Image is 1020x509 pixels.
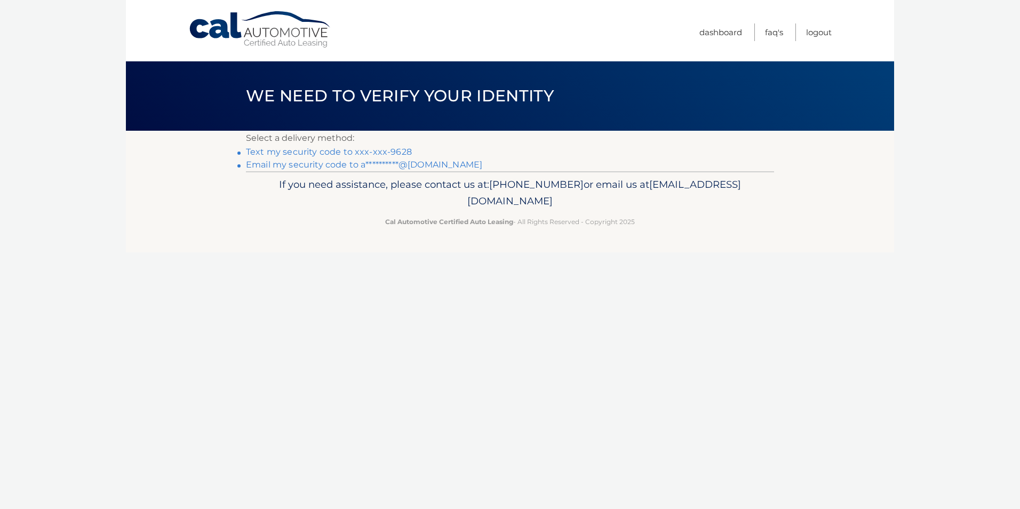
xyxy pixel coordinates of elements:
[489,178,584,190] span: [PHONE_NUMBER]
[699,23,742,41] a: Dashboard
[253,176,767,210] p: If you need assistance, please contact us at: or email us at
[246,147,412,157] a: Text my security code to xxx-xxx-9628
[246,131,774,146] p: Select a delivery method:
[253,216,767,227] p: - All Rights Reserved - Copyright 2025
[385,218,513,226] strong: Cal Automotive Certified Auto Leasing
[246,86,554,106] span: We need to verify your identity
[806,23,832,41] a: Logout
[188,11,332,49] a: Cal Automotive
[765,23,783,41] a: FAQ's
[246,160,482,170] a: Email my security code to a**********@[DOMAIN_NAME]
